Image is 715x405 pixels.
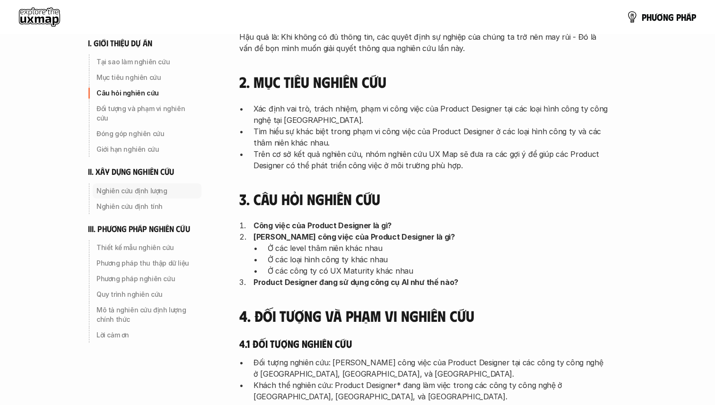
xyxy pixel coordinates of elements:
a: Phương pháp nghiên cứu [88,271,201,286]
p: Ở các loại hình công ty khác nhau [268,254,608,265]
h5: 4.1 Đối tượng nghiên cứu [239,337,608,350]
a: Câu hỏi nghiên cứu [88,86,201,101]
h4: 2. Mục tiêu nghiên cứu [239,73,608,91]
p: Mô tả nghiên cứu định lượng chính thức [96,305,198,324]
p: Đối tượng nghiên cứu: [PERSON_NAME] công việc của Product Designer tại các công ty công nghệ ở [G... [253,357,608,379]
p: Tìm hiểu sự khác biệt trong phạm vi công việc của Product Designer ở các loại hình công ty và các... [253,126,608,148]
a: Nghiên cứu định tính [88,199,201,214]
p: Khách thể nghiên cứu: Product Designer* đang làm việc trong các công ty công nghệ ở [GEOGRAPHIC_D... [253,379,608,402]
h6: ii. xây dựng nghiên cứu [88,166,174,177]
h6: i. giới thiệu dự án [88,38,152,49]
h4: 3. Câu hỏi nghiên cứu [239,190,608,208]
a: Thiết kế mẫu nghiên cứu [88,240,201,255]
p: Nghiên cứu định tính [96,202,198,211]
a: Nghiên cứu định lượng [88,183,201,198]
strong: Công việc của Product Designer là gì? [253,221,392,230]
p: Câu hỏi nghiên cứu [96,88,198,98]
span: p [676,12,681,22]
span: g [668,12,674,22]
p: Mục tiêu nghiên cứu [96,73,198,82]
p: Ở các công ty có UX Maturity khác nhau [268,265,608,276]
a: Lời cảm ơn [88,327,201,343]
a: Đóng góp nghiên cứu [88,126,201,141]
p: Tại sao làm nghiên cứu [96,57,198,67]
p: Đóng góp nghiên cứu [96,129,198,138]
p: Hậu quả là: Khi không có đủ thông tin, các quyết định sự nghiệp của chúng ta trở nên may rủi - Đó... [239,31,608,54]
span: ơ [657,12,663,22]
a: Mục tiêu nghiên cứu [88,70,201,85]
p: Ở các level thâm niên khác nhau [268,242,608,254]
p: Xác định vai trò, trách nhiệm, phạm vi công việc của Product Designer tại các loại hình công ty c... [253,103,608,126]
strong: Product Designer đang sử dụng công cụ AI như thế nào? [253,277,458,287]
p: Quy trình nghiên cứu [96,290,198,299]
a: Mô tả nghiên cứu định lượng chính thức [88,302,201,327]
a: Giới hạn nghiên cứu [88,142,201,157]
a: phươngpháp [627,8,696,26]
p: Phương pháp nghiên cứu [96,274,198,284]
a: Đối tượng và phạm vi nghiên cứu [88,101,201,126]
p: Thiết kế mẫu nghiên cứu [96,243,198,252]
p: Phương pháp thu thập dữ liệu [96,259,198,268]
strong: [PERSON_NAME] công việc của Product Designer là gì? [253,232,455,241]
span: h [646,12,652,22]
span: p [642,12,646,22]
a: Phương pháp thu thập dữ liệu [88,256,201,271]
span: n [663,12,668,22]
span: á [686,12,691,22]
a: Quy trình nghiên cứu [88,287,201,302]
span: p [691,12,696,22]
h4: 4. Đối tượng và phạm vi nghiên cứu [239,307,608,325]
p: Lời cảm ơn [96,330,198,340]
p: Giới hạn nghiên cứu [96,145,198,154]
p: Trên cơ sở kết quả nghiên cứu, nhóm nghiên cứu UX Map sẽ đưa ra các gợi ý để giúp các Product Des... [253,148,608,171]
h6: iii. phương pháp nghiên cứu [88,224,190,234]
p: Nghiên cứu định lượng [96,186,198,196]
p: Đối tượng và phạm vi nghiên cứu [96,104,198,123]
span: ư [652,12,657,22]
span: h [681,12,686,22]
a: Tại sao làm nghiên cứu [88,54,201,69]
